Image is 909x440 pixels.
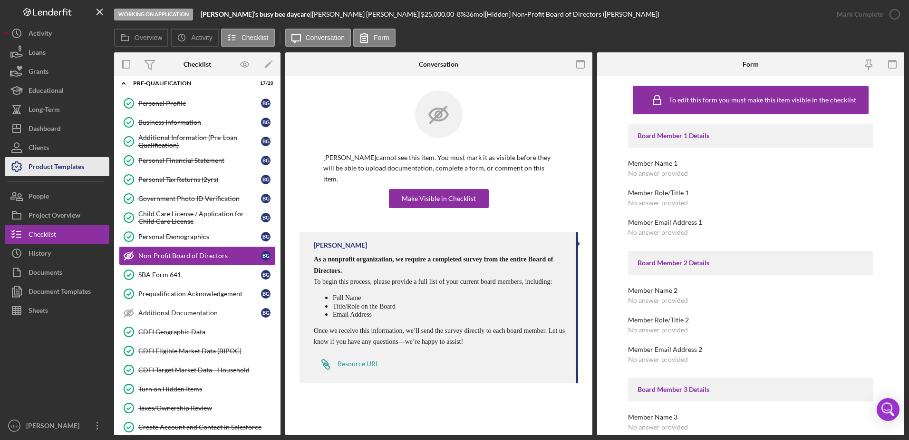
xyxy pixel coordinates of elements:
label: Checklist [242,34,269,41]
a: Product Templates [5,157,109,176]
a: Government Photo ID VerificationBG [119,189,276,208]
div: Checklist [184,60,211,68]
div: No answer provided [628,423,688,431]
a: Resource URL [314,355,379,374]
a: Non-Profit Board of DirectorsBG [119,246,276,265]
div: B G [261,156,271,165]
button: Documents [5,263,109,282]
span: Once we receive this information, we’ll send the survey directly to each board member. Let us kno... [314,327,565,345]
div: B G [261,213,271,222]
a: Grants [5,62,109,81]
div: [PERSON_NAME] [314,241,367,249]
div: Long-Term [29,100,60,121]
label: Overview [135,34,162,41]
button: Checklist [221,29,275,47]
a: Sheets [5,301,109,320]
button: Project Overview [5,206,109,225]
div: Board Member 1 Details [638,132,864,140]
div: No answer provided [628,229,688,236]
div: Mark Complete [837,5,883,24]
div: B G [261,118,271,127]
button: Clients [5,138,109,157]
div: Sheets [29,301,48,322]
a: Business InformationBG [119,113,276,132]
a: Personal Tax Returns (2yrs)BG [119,170,276,189]
div: Member Role/Title 1 [628,189,874,197]
a: History [5,244,109,263]
button: Checklist [5,225,109,244]
label: Form [374,34,389,41]
div: Additional Information (Pre-Loan Qualification) [138,134,261,149]
div: Non-Profit Board of Directors [138,252,261,260]
b: [PERSON_NAME]’s busy bee daycare [201,10,310,18]
div: [PERSON_NAME] [24,416,86,438]
div: Personal Financial Statement [138,157,261,164]
div: Personal Profile [138,100,261,107]
div: Product Templates [29,157,84,179]
button: Activity [5,24,109,43]
div: Open Intercom Messenger [877,398,899,421]
div: CDFI Eligible Market Data (BIPOC) [138,347,275,355]
a: CDFI Eligible Market Data (BIPOC) [119,341,276,360]
div: CDFI Geographic Data [138,328,275,336]
div: Turn on Hidden Items [138,385,275,393]
a: Personal DemographicsBG [119,227,276,246]
div: Board Member 3 Details [638,386,864,393]
div: 36 mo [466,10,483,18]
div: 17 / 20 [256,80,273,86]
div: Government Photo ID Verification [138,195,261,202]
button: Document Templates [5,282,109,301]
div: Loans [29,43,46,64]
div: Board Member 2 Details [638,259,864,267]
span: Email Address [333,311,372,318]
button: Form [353,29,396,47]
a: SBA Form 641BG [119,265,276,284]
a: CDFI Geographic Data [119,322,276,341]
div: Working on Application [114,9,193,20]
div: $25,000.00 [421,10,457,18]
span: As a nonprofit organization, we require a completed survey from the entire Board of Directors. [314,256,553,274]
a: People [5,187,109,206]
a: Personal ProfileBG [119,94,276,113]
div: | [Hidden] Non-Profit Board of Directors ([PERSON_NAME]) [483,10,659,18]
div: Resource URL [338,360,379,368]
a: Turn on Hidden Items [119,380,276,399]
div: No answer provided [628,297,688,304]
button: Conversation [285,29,351,47]
button: Make Visible in Checklist [389,189,489,208]
div: Grants [29,62,48,83]
div: [PERSON_NAME] [PERSON_NAME] | [312,10,421,18]
button: Long-Term [5,100,109,119]
div: Business Information [138,119,261,126]
a: Child Care License / Application for Child Care LicenseBG [119,208,276,227]
div: Pre-Qualification [133,80,250,86]
div: | [201,10,312,18]
div: Personal Tax Returns (2yrs) [138,176,261,183]
div: B G [261,175,271,184]
span: Full Name [333,294,361,301]
div: CDFI Target Market Data - Household [138,366,275,374]
button: Overview [114,29,168,47]
div: B G [261,99,271,108]
button: Activity [171,29,218,47]
div: B G [261,270,271,280]
button: Loans [5,43,109,62]
div: Personal Demographics [138,233,261,240]
div: Taxes/Ownership Review [138,404,275,412]
div: Educational [29,81,64,102]
div: Member Role/Title 2 [628,316,874,324]
text: HR [11,423,18,429]
div: No answer provided [628,326,688,334]
button: Educational [5,81,109,100]
div: B G [261,194,271,203]
span: Title/Role on the Board [333,303,396,310]
div: No answer provided [628,199,688,207]
div: Child Care License / Application for Child Care License [138,210,261,225]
